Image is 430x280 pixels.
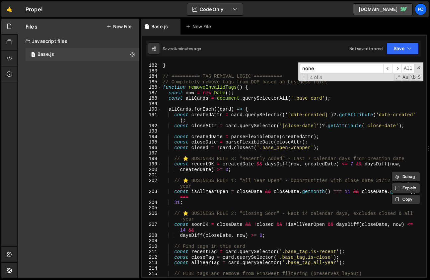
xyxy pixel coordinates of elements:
[142,123,162,129] div: 192
[142,107,162,112] div: 190
[175,46,201,51] div: 4 minutes ago
[142,244,162,249] div: 210
[393,64,402,73] span: ​
[301,74,308,80] span: Toggle Replace mode
[163,46,201,51] div: Saved
[142,249,162,255] div: 211
[107,24,131,29] button: New File
[142,79,162,85] div: 185
[26,5,42,13] div: Propel
[142,211,162,222] div: 206
[18,35,139,48] div: Javascript files
[142,150,162,156] div: 197
[26,48,139,61] div: 17111/47186.js
[142,260,162,266] div: 213
[142,222,162,233] div: 207
[142,172,162,178] div: 201
[26,23,37,30] h2: Files
[402,74,409,81] span: CaseSensitive Search
[142,200,162,206] div: 204
[387,43,419,54] button: Save
[142,233,162,238] div: 208
[142,145,162,151] div: 196
[187,3,243,15] button: Code Only
[142,112,162,123] div: 191
[415,3,427,15] a: fo
[151,23,168,30] div: Base.js
[142,266,162,271] div: 214
[31,52,35,58] span: 1
[409,74,416,81] span: Whole Word Search
[142,238,162,244] div: 209
[142,271,162,277] div: 215
[186,23,214,30] div: New File
[401,64,415,73] span: Alt-Enter
[142,205,162,211] div: 205
[142,140,162,145] div: 195
[142,134,162,140] div: 194
[417,74,421,81] span: Search In Selection
[142,63,162,68] div: 182
[142,167,162,173] div: 200
[308,75,325,80] span: 4 of 4
[392,194,420,204] button: Copy
[383,64,393,73] span: ​
[142,156,162,162] div: 198
[142,178,162,189] div: 202
[392,183,420,193] button: Explain
[300,64,383,73] input: Search for
[394,74,401,81] span: RegExp Search
[142,129,162,134] div: 193
[142,101,162,107] div: 189
[142,189,162,200] div: 203
[142,74,162,79] div: 184
[353,3,413,15] a: [DOMAIN_NAME]
[37,51,54,57] div: Base.js
[1,1,18,17] a: 🤙
[142,161,162,167] div: 199
[142,68,162,74] div: 183
[142,255,162,260] div: 212
[142,90,162,96] div: 187
[142,85,162,90] div: 186
[142,96,162,101] div: 188
[349,46,383,51] div: Not saved to prod
[392,172,420,182] button: Debug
